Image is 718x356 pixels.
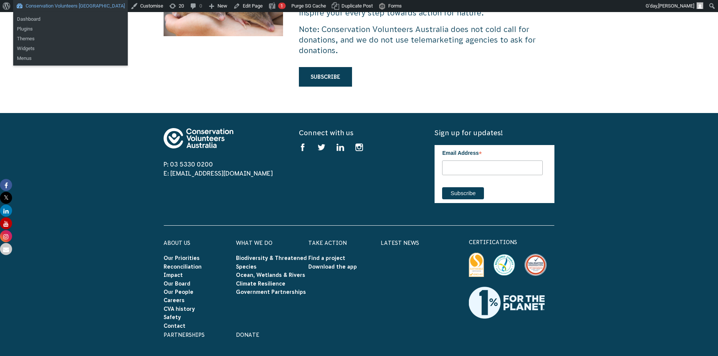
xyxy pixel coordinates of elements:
[164,306,195,312] a: CVA history
[236,281,285,287] a: Climate Resilience
[164,281,190,287] a: Our Board
[164,332,205,338] a: Partnerships
[236,255,307,269] a: Biodiversity & Threatened Species
[299,24,554,56] p: Note: Conservation Volunteers Australia does not cold call for donations, and we do not use telem...
[164,314,181,320] a: Safety
[308,255,345,261] a: Find a project
[13,14,128,24] a: Dashboard
[13,12,128,36] ul: Conservation Volunteers Australia
[658,3,694,9] span: [PERSON_NAME]
[236,272,305,278] a: Ocean, Wetlands & Rivers
[308,240,347,246] a: Take Action
[299,128,419,138] h5: Connect with us
[442,145,543,159] label: Email Address
[13,34,128,44] a: Themes
[435,128,554,138] h5: Sign up for updates!
[381,240,419,246] a: Latest News
[164,289,193,295] a: Our People
[164,323,185,329] a: Contact
[236,289,306,295] a: Government Partnerships
[164,170,273,177] a: E: [EMAIL_ADDRESS][DOMAIN_NAME]
[236,332,259,338] a: Donate
[13,53,128,63] a: Menus
[469,238,555,247] p: certifications
[164,161,213,168] a: P: 03 5330 0200
[308,264,357,270] a: Download the app
[164,264,202,270] a: Reconciliation
[164,272,183,278] a: Impact
[164,240,190,246] a: About Us
[280,3,283,9] span: 1
[13,24,128,34] a: Plugins
[442,187,484,199] input: Subscribe
[236,240,273,246] a: What We Do
[13,32,128,66] ul: Conservation Volunteers Australia
[164,297,185,303] a: Careers
[299,67,352,87] a: Subscribe
[13,44,128,53] a: Widgets
[164,255,200,261] a: Our Priorities
[164,128,233,148] img: logo-footer.svg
